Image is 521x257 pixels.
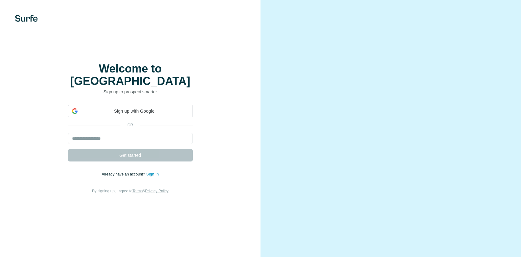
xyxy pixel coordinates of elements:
[68,89,193,95] p: Sign up to prospect smarter
[15,15,38,22] img: Surfe's logo
[80,108,189,114] span: Sign up with Google
[120,122,140,128] p: or
[68,63,193,87] h1: Welcome to [GEOGRAPHIC_DATA]
[133,189,143,193] a: Terms
[92,189,168,193] span: By signing up, I agree to &
[145,189,168,193] a: Privacy Policy
[146,172,159,176] a: Sign in
[68,105,193,117] div: Sign up with Google
[102,172,146,176] span: Already have an account?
